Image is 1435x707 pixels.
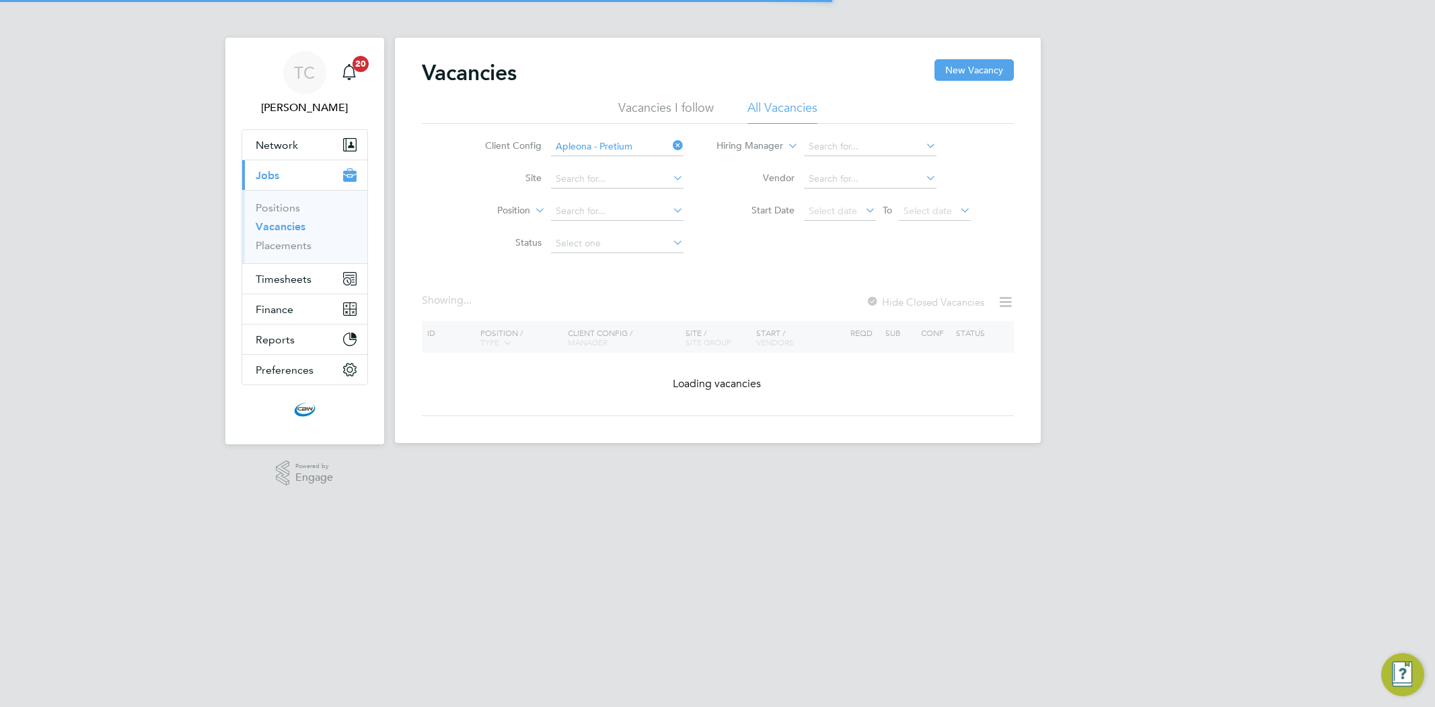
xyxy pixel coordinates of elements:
label: Status [464,236,542,248]
span: Network [256,139,298,151]
h2: Vacancies [422,59,517,86]
span: Select date [809,205,857,217]
li: All Vacancies [747,100,817,124]
span: TC [294,64,315,81]
li: Vacancies I follow [618,100,714,124]
span: Select date [904,205,952,217]
nav: Main navigation [225,38,384,444]
a: 20 [336,51,363,94]
button: New Vacancy [934,59,1014,81]
button: Network [242,130,367,160]
a: Vacancies [256,220,305,233]
input: Search for... [804,137,936,156]
button: Jobs [242,160,367,190]
button: Reports [242,325,367,354]
span: ... [464,294,472,307]
a: Go to home page [242,399,368,420]
label: Start Date [717,204,795,216]
button: Engage Resource Center [1381,653,1424,696]
input: Search for... [804,170,936,189]
button: Finance [242,294,367,324]
label: Position [453,204,530,217]
span: Preferences [256,364,314,376]
input: Select one [551,234,684,253]
span: Timesheets [256,273,311,285]
label: Hide Closed Vacancies [866,296,984,308]
span: Powered by [295,461,333,472]
label: Hiring Manager [706,139,783,153]
span: 20 [353,56,369,72]
span: Jobs [256,169,279,182]
span: Reports [256,333,295,346]
label: Vendor [717,172,795,184]
button: Timesheets [242,264,367,294]
label: Site [464,172,542,184]
img: cbwstaffingsolutions-logo-retina.png [294,399,316,420]
button: Preferences [242,355,367,384]
a: Positions [256,201,300,214]
span: Tom Cheek [242,100,368,116]
div: Showing [422,294,474,308]
input: Search for... [551,170,684,189]
a: Powered byEngage [276,461,333,486]
input: Search for... [551,202,684,221]
span: Engage [295,472,333,483]
input: Search for... [551,137,684,156]
label: Client Config [464,139,542,151]
a: Placements [256,239,311,252]
div: Jobs [242,190,367,263]
span: To [879,201,896,219]
a: TC[PERSON_NAME] [242,51,368,116]
span: Finance [256,303,293,316]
